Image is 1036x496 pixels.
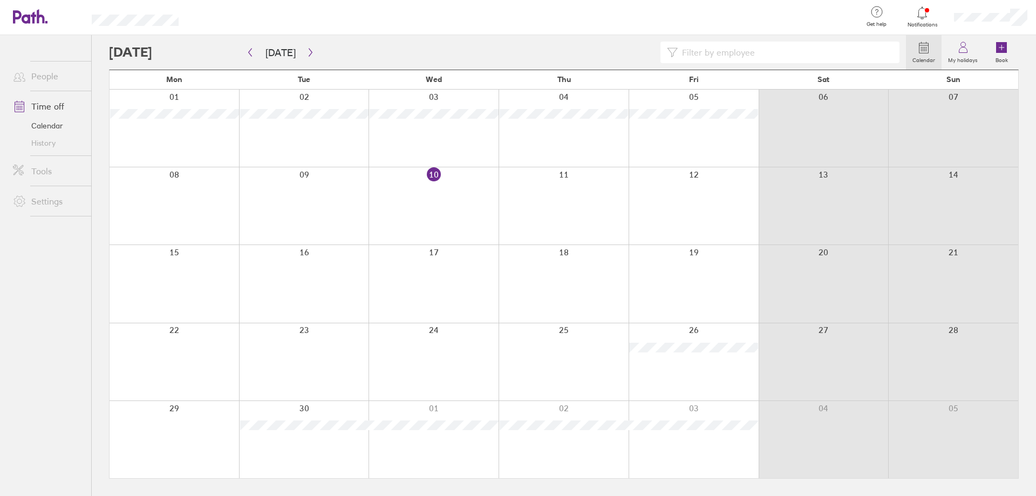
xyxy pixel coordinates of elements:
[4,117,91,134] a: Calendar
[4,65,91,87] a: People
[817,75,829,84] span: Sat
[166,75,182,84] span: Mon
[989,54,1014,64] label: Book
[298,75,310,84] span: Tue
[4,96,91,117] a: Time off
[942,54,984,64] label: My holidays
[557,75,571,84] span: Thu
[859,21,894,28] span: Get help
[678,42,893,63] input: Filter by employee
[905,22,940,28] span: Notifications
[942,35,984,70] a: My holidays
[906,54,942,64] label: Calendar
[4,134,91,152] a: History
[4,191,91,212] a: Settings
[4,160,91,182] a: Tools
[257,44,304,62] button: [DATE]
[426,75,442,84] span: Wed
[905,5,940,28] a: Notifications
[946,75,960,84] span: Sun
[689,75,699,84] span: Fri
[984,35,1019,70] a: Book
[906,35,942,70] a: Calendar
